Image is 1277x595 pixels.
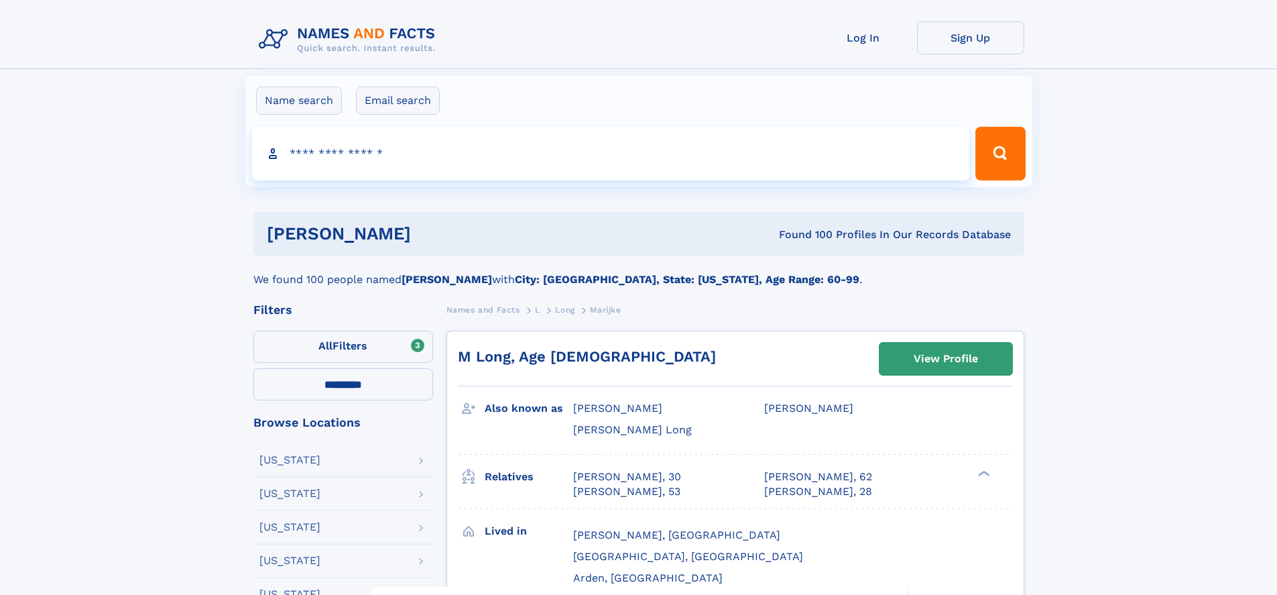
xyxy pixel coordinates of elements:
input: search input [252,127,970,180]
div: [US_STATE] [259,555,320,566]
a: [PERSON_NAME], 62 [764,470,872,484]
div: Browse Locations [253,417,433,429]
div: [US_STATE] [259,522,320,533]
b: City: [GEOGRAPHIC_DATA], State: [US_STATE], Age Range: 60-99 [515,273,859,286]
h3: Relatives [485,466,573,488]
span: [PERSON_NAME] [573,402,662,415]
a: [PERSON_NAME], 28 [764,484,872,499]
span: Arden, [GEOGRAPHIC_DATA] [573,572,723,584]
div: We found 100 people named with . [253,256,1024,288]
span: [PERSON_NAME] Long [573,423,692,436]
button: Search Button [975,127,1025,180]
div: [US_STATE] [259,455,320,466]
b: [PERSON_NAME] [402,273,492,286]
div: Found 100 Profiles In Our Records Database [595,227,1011,242]
a: Long [555,301,574,318]
a: Log In [810,21,917,54]
h3: Lived in [485,520,573,543]
div: ❯ [975,469,991,478]
img: Logo Names and Facts [253,21,446,58]
a: M Long, Age [DEMOGRAPHIC_DATA] [458,348,716,365]
span: L [535,305,540,315]
a: Sign Up [917,21,1024,54]
a: L [535,301,540,318]
span: All [318,339,332,352]
label: Name search [256,87,342,115]
span: [GEOGRAPHIC_DATA], [GEOGRAPHIC_DATA] [573,550,803,563]
div: Filters [253,304,433,316]
span: Long [555,305,574,315]
a: View Profile [879,343,1012,375]
a: [PERSON_NAME], 30 [573,470,681,484]
div: [US_STATE] [259,488,320,499]
h1: [PERSON_NAME] [267,225,595,242]
span: [PERSON_NAME] [764,402,853,415]
span: Marijke [590,305,621,315]
a: [PERSON_NAME], 53 [573,484,680,499]
span: [PERSON_NAME], [GEOGRAPHIC_DATA] [573,529,780,541]
a: Names and Facts [446,301,520,318]
label: Filters [253,331,433,363]
h3: Also known as [485,397,573,420]
div: View Profile [914,343,978,374]
label: Email search [356,87,440,115]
